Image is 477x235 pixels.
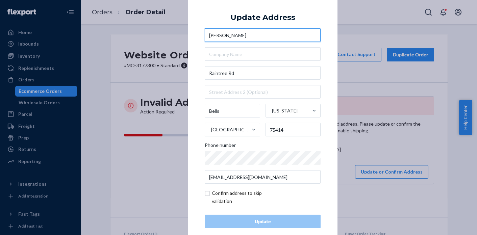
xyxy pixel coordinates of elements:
input: ZIP Code [266,123,321,136]
input: Company Name [205,47,321,61]
div: [US_STATE] [272,107,298,114]
span: Phone number [205,142,236,151]
input: Email (Only Required for International) [205,170,321,184]
input: City [205,104,260,117]
div: Update Address [230,14,295,22]
div: [GEOGRAPHIC_DATA] [211,126,251,133]
input: First & Last Name [205,28,321,42]
input: Street Address [205,66,321,80]
input: [GEOGRAPHIC_DATA] [210,123,211,136]
input: [US_STATE] [271,104,272,117]
div: Update [210,218,315,225]
input: Street Address 2 (Optional) [205,85,321,99]
button: Update [205,215,321,228]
